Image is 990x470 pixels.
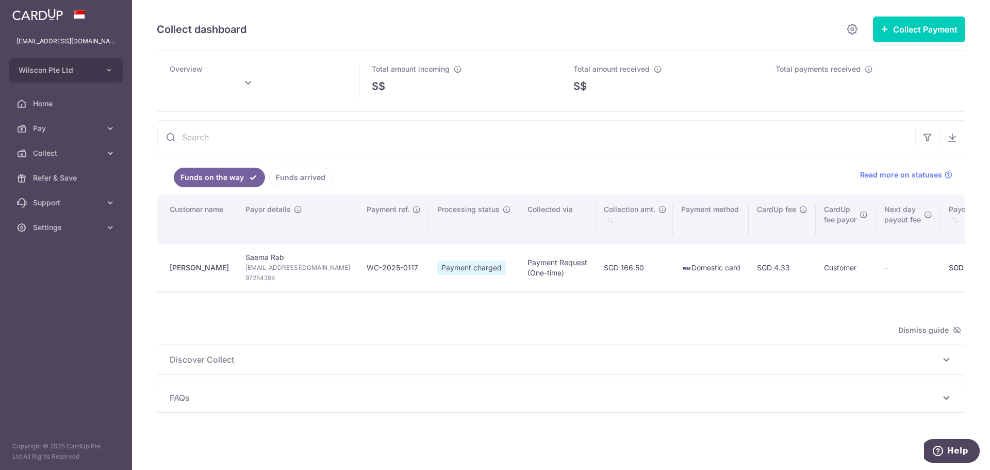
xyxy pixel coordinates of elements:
span: Payment ref. [367,204,409,215]
th: Collected via [519,196,596,244]
th: Payment method [673,196,749,244]
th: CardUp fee [749,196,816,244]
span: FAQs [170,392,940,404]
h5: Collect dashboard [157,21,246,38]
span: S$ [372,78,385,94]
span: Read more on statuses [860,170,942,180]
span: Refer & Save [33,173,101,183]
th: CardUpfee payor [816,196,876,244]
a: Funds arrived [269,168,332,187]
span: Settings [33,222,101,233]
span: Wilscon Pte Ltd [19,65,95,75]
div: [PERSON_NAME] [170,263,229,273]
th: Payment ref. [358,196,429,244]
span: Home [33,99,101,109]
span: Overview [170,64,203,73]
p: [EMAIL_ADDRESS][DOMAIN_NAME] [16,36,115,46]
th: Collection amt. : activate to sort column ascending [596,196,673,244]
span: [EMAIL_ADDRESS][DOMAIN_NAME] [245,263,350,273]
span: Help [23,7,44,17]
td: - [876,244,940,291]
span: Pay [33,123,101,134]
p: Discover Collect [170,353,952,366]
th: Payor details [237,196,358,244]
span: Next day payout fee [884,204,921,225]
span: CardUp fee payor [824,204,856,225]
span: Total payments received [775,64,861,73]
img: visa-sm-192604c4577d2d35970c8ed26b86981c2741ebd56154ab54ad91a526f0f24972.png [681,263,691,273]
span: Discover Collect [170,353,940,366]
span: Collect [33,148,101,158]
span: Payor details [245,204,291,215]
td: SGD 4.33 [749,244,816,291]
button: Wilscon Pte Ltd [9,58,123,83]
input: Search [157,121,915,154]
th: Next daypayout fee [876,196,940,244]
a: Read more on statuses [860,170,952,180]
a: Funds on the way [174,168,265,187]
span: S$ [573,78,587,94]
span: Total amount received [573,64,650,73]
td: Customer [816,244,876,291]
span: Payment charged [437,261,506,275]
img: CardUp [12,8,63,21]
td: SGD 166.50 [596,244,673,291]
td: WC-2025-0117 [358,244,429,291]
span: Support [33,198,101,208]
p: FAQs [170,392,952,404]
span: Total amount incoming [372,64,450,73]
th: Customer name [157,196,237,244]
td: Saema Rab [237,244,358,291]
iframe: Opens a widget where you can find more information [924,439,980,465]
button: Collect Payment [873,17,965,42]
span: Dismiss guide [898,324,961,336]
span: 97254394 [245,273,350,283]
span: CardUp fee [757,204,796,215]
span: Collection amt. [604,204,655,215]
th: Processing status [429,196,519,244]
td: Payment Request (One-time) [519,244,596,291]
td: Domestic card [673,244,749,291]
span: Payout amt. [949,204,989,215]
span: Processing status [437,204,500,215]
